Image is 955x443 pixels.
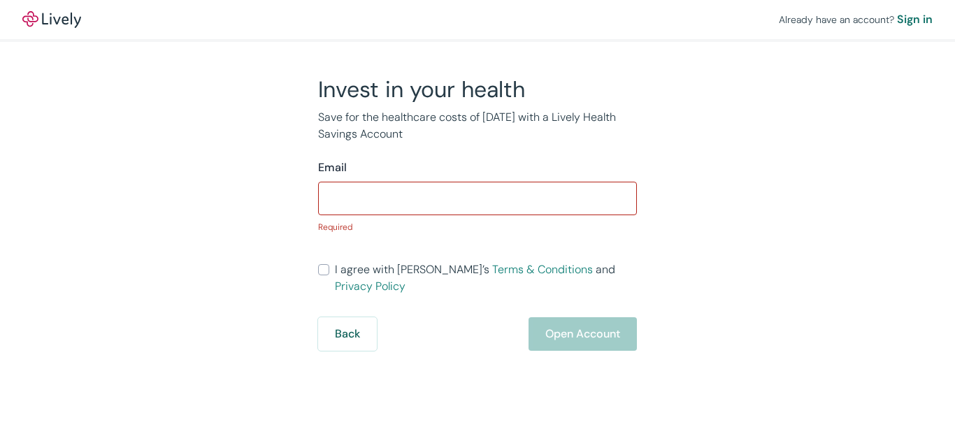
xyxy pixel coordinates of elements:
[318,75,637,103] h2: Invest in your health
[318,221,637,233] p: Required
[335,279,405,293] a: Privacy Policy
[492,262,593,277] a: Terms & Conditions
[318,109,637,143] p: Save for the healthcare costs of [DATE] with a Lively Health Savings Account
[318,159,347,176] label: Email
[22,11,81,28] img: Lively
[897,11,933,28] a: Sign in
[318,317,377,351] button: Back
[779,11,933,28] div: Already have an account?
[335,261,637,295] span: I agree with [PERSON_NAME]’s and
[22,11,81,28] a: LivelyLively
